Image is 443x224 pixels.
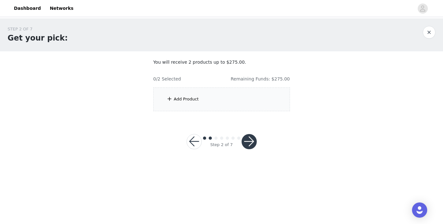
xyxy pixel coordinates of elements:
a: Networks [46,1,77,16]
div: avatar [420,3,426,14]
div: Open Intercom Messenger [412,202,427,218]
h4: 0/2 Selected [153,76,181,82]
h1: Get your pick: [8,32,68,44]
div: Add Product [174,96,199,102]
a: Dashboard [10,1,45,16]
p: You will receive 2 products up to $275.00. [153,59,290,66]
h4: Remaining Funds: $275.00 [231,76,290,82]
div: Step 2 of 7 [210,142,233,148]
div: STEP 2 OF 7 [8,26,68,32]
